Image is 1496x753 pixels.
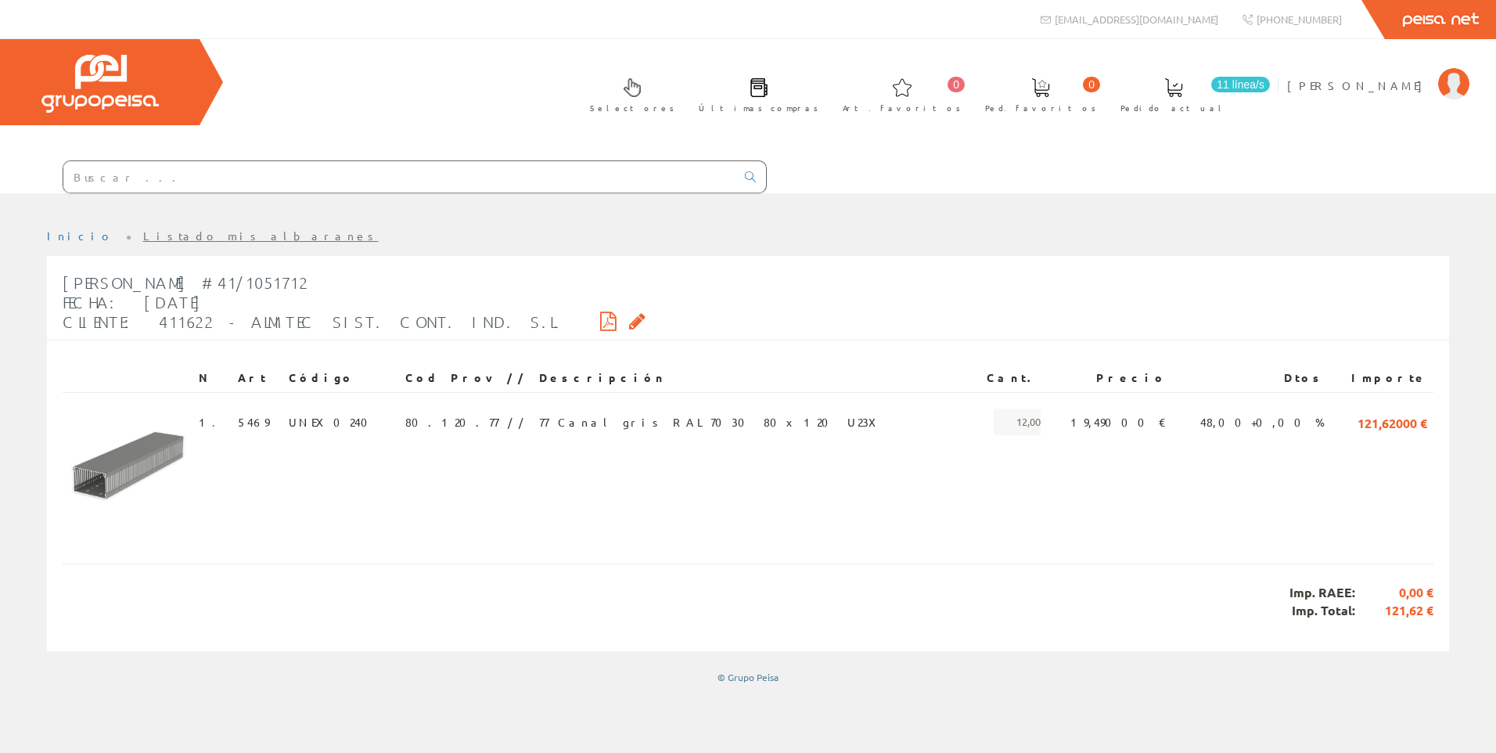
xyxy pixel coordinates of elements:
span: 121,62000 € [1358,409,1427,435]
span: Pedido actual [1120,100,1227,116]
span: 0,00 € [1355,584,1433,602]
span: 19,49000 € [1070,409,1167,435]
div: © Grupo Peisa [47,671,1449,684]
span: 48,00+0,00 % [1200,409,1325,435]
img: Grupo Peisa [41,55,159,113]
a: [PERSON_NAME] [1287,65,1469,80]
input: Buscar ... [63,161,735,193]
span: [PHONE_NUMBER] [1257,13,1342,26]
th: Importe [1331,364,1433,392]
div: Imp. RAEE: Imp. Total: [63,564,1433,640]
span: 121,62 € [1355,602,1433,620]
a: . [212,415,225,429]
span: 12,00 [994,409,1041,435]
th: Cod Prov // Descripción [399,364,969,392]
span: [PERSON_NAME] #41/1051712 Fecha: [DATE] Cliente: 411622 - ALMITEC SIST. CONT. IND. S.L. [63,273,563,331]
i: Solicitar por email copia firmada [629,315,646,326]
a: Inicio [47,229,113,243]
span: UNEX0240 [289,409,377,435]
th: Precio [1047,364,1173,392]
span: Ped. favoritos [985,100,1096,116]
th: Dtos [1173,364,1332,392]
th: Cant. [969,364,1046,392]
span: 1 [199,409,225,435]
th: Art [232,364,282,392]
i: Descargar PDF [600,315,617,326]
th: N [192,364,232,392]
span: Art. favoritos [843,100,961,116]
span: 11 línea/s [1211,77,1270,92]
span: [PERSON_NAME] [1287,77,1430,93]
a: Últimas compras [683,65,826,122]
a: 11 línea/s Pedido actual [1105,65,1274,122]
span: 0 [1083,77,1100,92]
span: 0 [948,77,965,92]
span: 5469 [238,409,269,435]
a: Selectores [574,65,682,122]
span: Selectores [590,100,674,116]
span: [EMAIL_ADDRESS][DOMAIN_NAME] [1055,13,1218,26]
th: Código [282,364,399,392]
a: Listado mis albaranes [143,229,379,243]
span: Últimas compras [699,100,818,116]
span: 80.120.77 // 77 Canal gris RAL7030 80x120 U23X [405,409,886,435]
img: Foto artículo (150x150) [69,409,186,526]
